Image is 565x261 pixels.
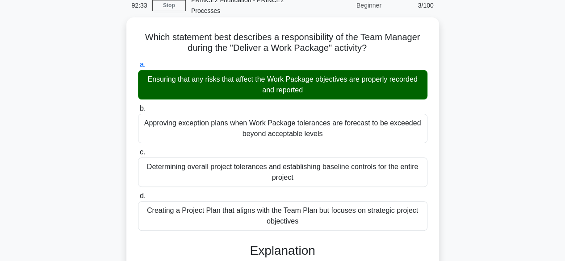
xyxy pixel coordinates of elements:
span: d. [140,192,146,199]
div: Determining overall project tolerances and establishing baseline controls for the entire project [138,157,427,187]
h5: Which statement best describes a responsibility of the Team Manager during the "Deliver a Work Pa... [137,32,428,54]
div: Ensuring that any risks that affect the Work Package objectives are properly recorded and reported [138,70,427,99]
div: Creating a Project Plan that aligns with the Team Plan but focuses on strategic project objectives [138,201,427,231]
h3: Explanation [143,243,422,258]
span: b. [140,104,146,112]
span: a. [140,61,146,68]
div: Approving exception plans when Work Package tolerances are forecast to be exceeded beyond accepta... [138,114,427,143]
span: c. [140,148,145,156]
